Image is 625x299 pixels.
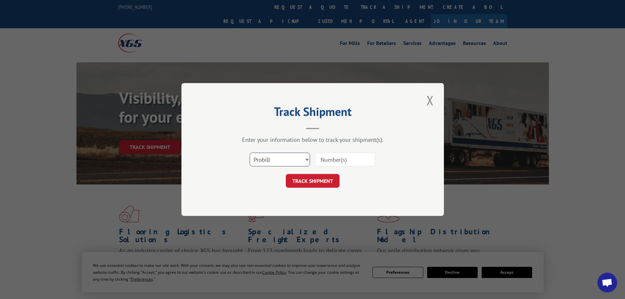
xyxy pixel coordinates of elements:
[286,174,340,188] button: TRACK SHIPMENT
[425,91,436,109] button: Close modal
[214,136,411,143] div: Enter your information below to track your shipment(s).
[315,153,375,166] input: Number(s)
[597,273,617,292] a: Open chat
[214,107,411,119] h2: Track Shipment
